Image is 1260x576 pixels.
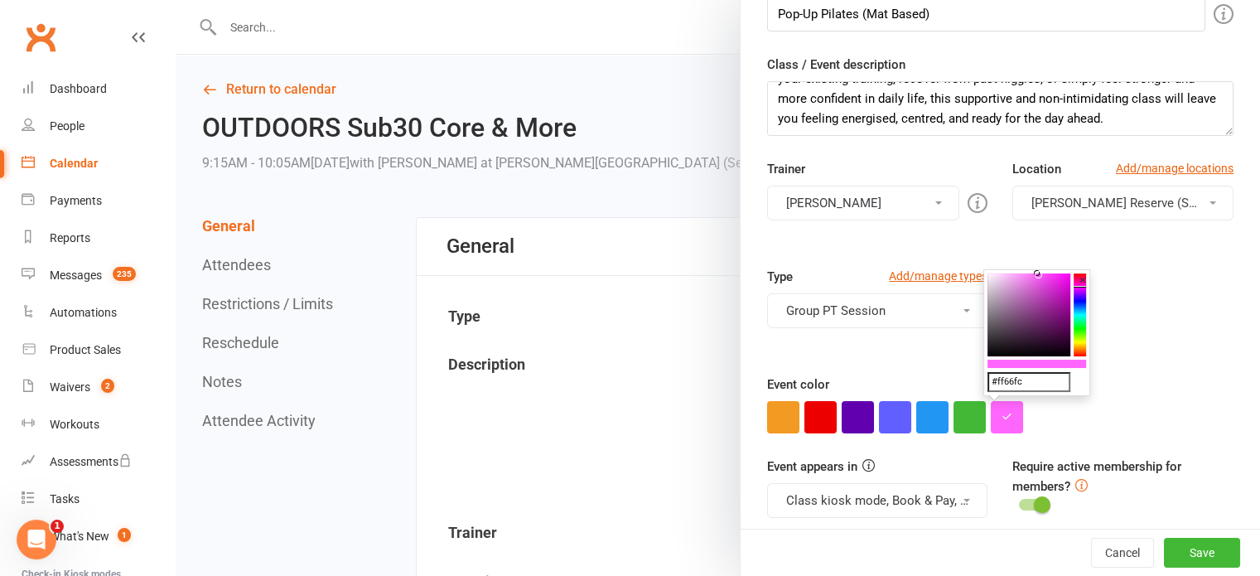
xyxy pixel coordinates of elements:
[50,492,80,506] div: Tasks
[22,406,175,443] a: Workouts
[1031,196,1228,211] span: [PERSON_NAME] Reserve (Seacliff)
[1012,459,1181,494] label: Require active membership for members?
[50,455,132,468] div: Assessments
[22,182,175,220] a: Payments
[17,520,56,559] iframe: Intercom live chat
[22,332,175,369] a: Product Sales
[22,481,175,518] a: Tasks
[51,520,64,533] span: 1
[1116,159,1233,177] a: Add/manage locations
[101,379,114,393] span: 2
[22,443,175,481] a: Assessments
[1091,538,1154,568] button: Cancel
[50,231,90,244] div: Reports
[889,267,987,285] a: Add/manage types
[50,306,117,319] div: Automations
[767,159,805,179] label: Trainer
[22,70,175,108] a: Dashboard
[50,194,102,207] div: Payments
[50,530,109,543] div: What's New
[1074,269,1090,291] button: ×
[50,157,98,170] div: Calendar
[22,220,175,257] a: Reports
[767,55,905,75] label: Class / Event description
[50,82,107,95] div: Dashboard
[22,257,175,294] a: Messages 235
[50,343,121,356] div: Product Sales
[767,483,988,518] button: Class kiosk mode, Book & Pay, Roll call, Clubworx website calendar and Mobile app
[767,293,988,328] button: Group PT Session
[50,269,102,282] div: Messages
[1164,538,1240,568] button: Save
[1012,159,1061,179] label: Location
[22,145,175,182] a: Calendar
[767,457,857,477] label: Event appears in
[50,380,90,394] div: Waivers
[22,518,175,555] a: What's New1
[50,418,99,431] div: Workouts
[22,369,175,406] a: Waivers 2
[113,267,136,281] span: 235
[118,528,131,542] span: 1
[767,267,793,287] label: Type
[767,186,960,220] button: [PERSON_NAME]
[20,17,61,58] a: Clubworx
[22,108,175,145] a: People
[1012,186,1233,220] button: [PERSON_NAME] Reserve (Seacliff)
[22,294,175,332] a: Automations
[50,119,84,133] div: People
[767,375,829,394] label: Event color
